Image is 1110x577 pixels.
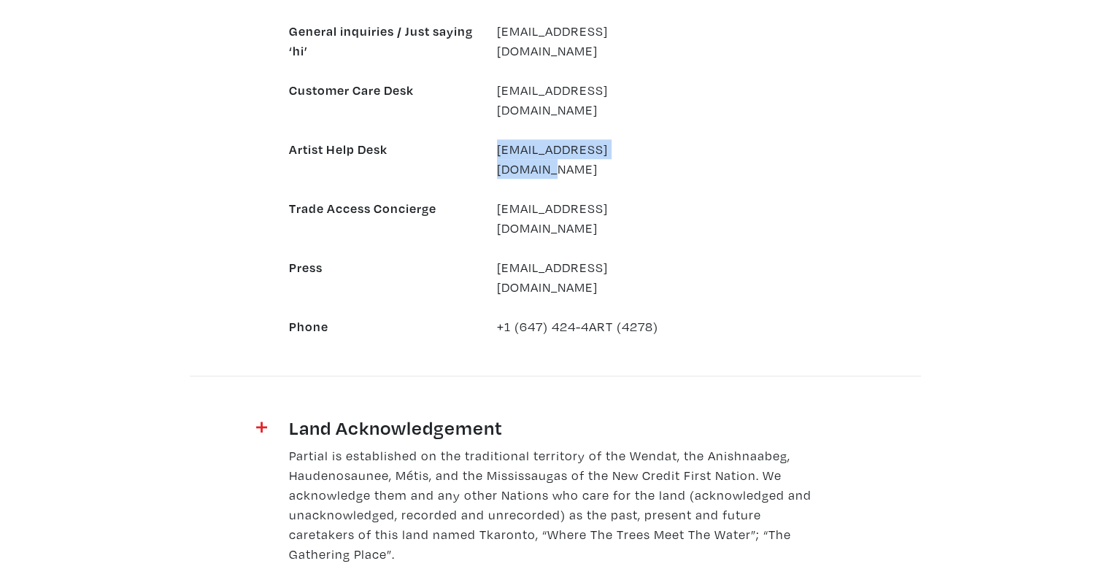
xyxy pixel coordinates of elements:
p: Partial is established on the traditional territory of the Wendat, the Anishnaabeg, Haudenosaunee... [289,446,822,564]
div: Press [278,257,486,297]
div: Phone [278,317,486,336]
a: [EMAIL_ADDRESS][DOMAIN_NAME] [497,82,608,118]
a: [EMAIL_ADDRESS][DOMAIN_NAME] [497,200,608,236]
img: plus.svg [256,422,267,433]
div: Trade Access Concierge [278,198,486,238]
a: [EMAIL_ADDRESS][DOMAIN_NAME] [497,141,608,177]
div: General inquiries / Just saying ‘hi’ [278,21,486,61]
div: Customer Care Desk [278,80,486,120]
a: [EMAIL_ADDRESS][DOMAIN_NAME] [497,259,608,295]
h4: Land Acknowledgement [289,416,822,439]
div: Artist Help Desk [278,139,486,179]
a: [EMAIL_ADDRESS][DOMAIN_NAME] [497,23,608,59]
div: +1 (647) 424-4ART (4278) [486,317,694,336]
